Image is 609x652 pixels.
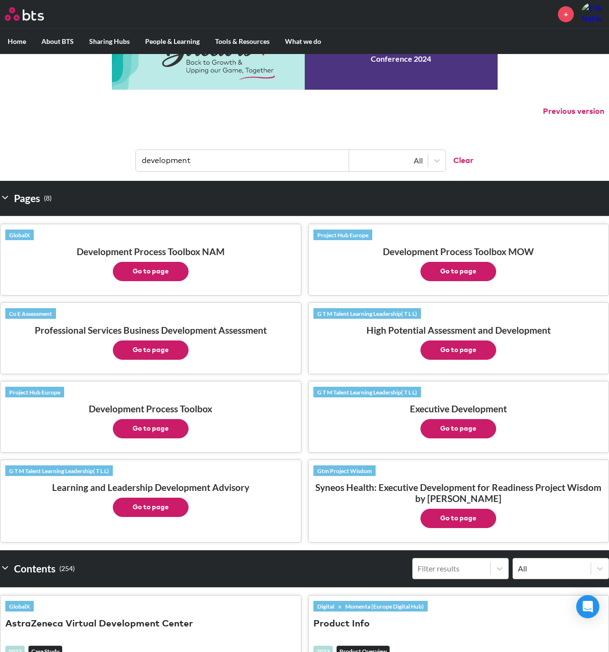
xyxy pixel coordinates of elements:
a: GlobalX [5,601,34,611]
a: Go home [5,7,62,21]
a: G T M Talent Learning Leadership( T L L) [313,387,421,397]
label: Tools & Resources [207,29,277,54]
button: Go to page [113,419,189,438]
button: Go to page [420,509,496,528]
label: People & Learning [137,29,207,54]
img: Erik Stahle [581,2,604,26]
div: » [313,601,428,611]
a: Project Hub Europe [313,230,372,240]
a: G T M Talent Learning Leadership( T L L) [313,308,421,319]
button: Go to page [113,498,189,517]
div: Filter results [418,563,486,574]
small: ( 8 ) [44,192,52,205]
a: Gtm Project Wisdom [313,465,376,476]
button: Clear [446,150,474,171]
div: All [518,563,586,574]
button: Go to page [420,340,496,360]
a: Project Hub Europe [5,387,64,397]
button: Go to page [420,419,496,438]
button: Go to page [113,262,189,281]
a: Profile [581,2,604,26]
a: G T M Talent Learning Leadership( T L L) [5,465,113,476]
a: Co E Assessment [5,308,56,319]
button: Go to page [420,262,496,281]
button: Product Info [313,618,370,631]
a: Momenta (Europe Digital Hub) [341,601,428,611]
button: Previous version [543,106,604,117]
a: GlobalX [5,230,34,240]
a: + [558,6,574,22]
label: What we do [277,29,329,54]
div: All [354,155,423,166]
img: BTS Logo [5,7,44,21]
h3: Development Process Toolbox MOW [313,246,604,281]
button: Go to page [113,340,189,360]
h3: Development Process Toolbox NAM [5,246,296,281]
h3: Executive Development [313,403,604,438]
a: Digital [313,601,338,611]
h3: Professional Services Business Development Assessment [5,325,296,360]
div: Open Intercom Messenger [576,595,599,618]
label: Sharing Hubs [81,29,137,54]
h3: High Potential Assessment and Development [313,325,604,360]
h3: Development Process Toolbox [5,403,296,438]
h3: Syneos Health: Executive Development for Readiness Project Wisdom by [PERSON_NAME] [313,482,604,528]
button: AstraZeneca Virtual Development Center [5,618,193,631]
label: About BTS [34,29,81,54]
small: ( 254 ) [59,562,75,575]
input: Find contents, pages and demos... [136,150,349,171]
h3: Learning and Leadership Development Advisory [5,482,296,517]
